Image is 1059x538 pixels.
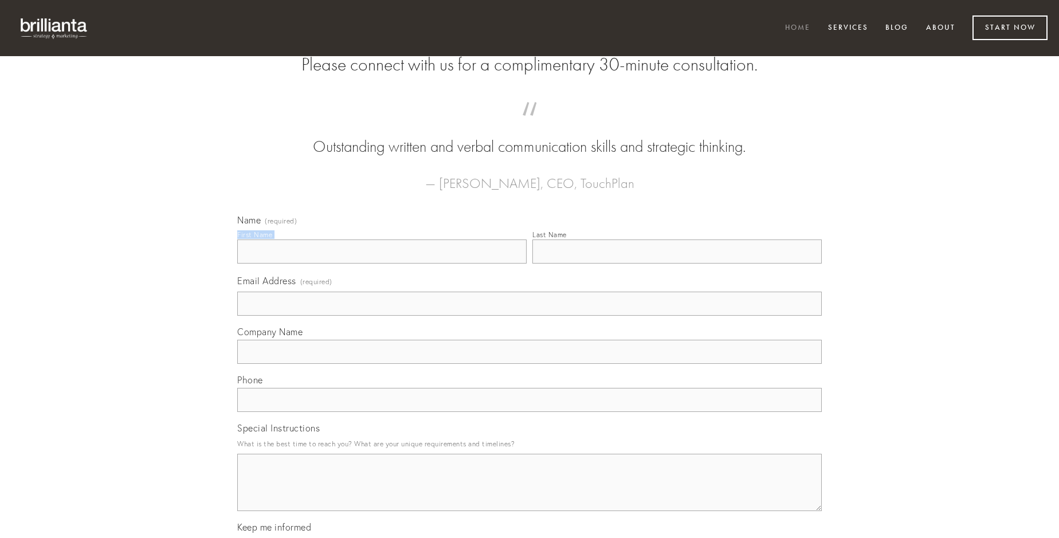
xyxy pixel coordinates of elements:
[237,230,272,239] div: First Name
[878,19,916,38] a: Blog
[919,19,963,38] a: About
[237,54,822,76] h2: Please connect with us for a complimentary 30-minute consultation.
[11,11,97,45] img: brillianta - research, strategy, marketing
[972,15,1048,40] a: Start Now
[237,275,296,286] span: Email Address
[532,230,567,239] div: Last Name
[237,422,320,434] span: Special Instructions
[256,113,803,158] blockquote: Outstanding written and verbal communication skills and strategic thinking.
[265,218,297,225] span: (required)
[300,274,332,289] span: (required)
[821,19,876,38] a: Services
[237,214,261,226] span: Name
[237,521,311,533] span: Keep me informed
[256,113,803,136] span: “
[237,326,303,337] span: Company Name
[256,158,803,195] figcaption: — [PERSON_NAME], CEO, TouchPlan
[778,19,818,38] a: Home
[237,374,263,386] span: Phone
[237,436,822,451] p: What is the best time to reach you? What are your unique requirements and timelines?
